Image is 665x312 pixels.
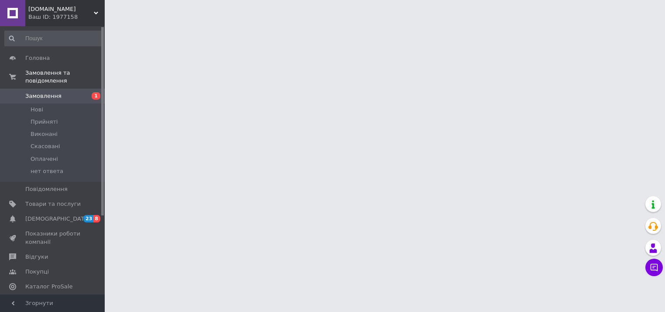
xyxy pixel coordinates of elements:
[25,69,105,85] span: Замовлення та повідомлення
[92,92,100,100] span: 1
[25,200,81,208] span: Товари та послуги
[31,130,58,138] span: Виконані
[93,215,100,222] span: 8
[28,5,94,13] span: mold.prom.ua
[31,118,58,126] span: Прийняті
[4,31,103,46] input: Пошук
[25,268,49,276] span: Покупці
[25,92,62,100] span: Замовлення
[25,54,50,62] span: Головна
[25,185,68,193] span: Повідомлення
[25,283,72,291] span: Каталог ProSale
[31,142,60,150] span: Скасовані
[83,215,93,222] span: 23
[25,253,48,261] span: Відгуки
[25,230,81,246] span: Показники роботи компанії
[28,13,105,21] div: Ваш ID: 1977158
[31,155,58,163] span: Оплачені
[25,215,90,223] span: [DEMOGRAPHIC_DATA]
[31,167,63,175] span: нет ответа
[645,259,663,276] button: Чат з покупцем
[31,106,43,114] span: Нові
